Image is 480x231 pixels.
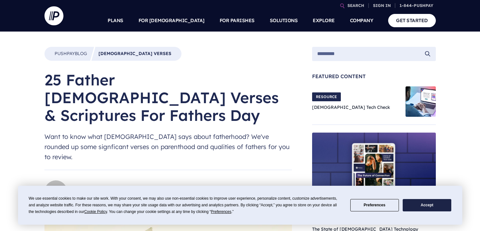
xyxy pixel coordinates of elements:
span: Pushpay [55,51,75,56]
span: Featured Content [312,74,436,79]
button: Accept [403,199,451,211]
div: Cookie Consent Prompt [18,186,462,225]
a: EXPLORE [313,9,335,32]
span: Cookie Policy [84,209,107,214]
a: FOR [DEMOGRAPHIC_DATA] [139,9,204,32]
a: SOLUTIONS [270,9,298,32]
a: PLANS [108,9,123,32]
a: [DEMOGRAPHIC_DATA] Verses [98,51,171,57]
button: Preferences [350,199,399,211]
span: Want to know what [DEMOGRAPHIC_DATA] says about fatherhood? We've rounded up some signficant vers... [44,132,292,162]
a: PushpayBlog [55,51,87,57]
a: [PERSON_NAME] [75,184,130,193]
img: Church Tech Check Blog Hero Image [406,86,436,117]
img: Allison Sakounthong [44,180,67,203]
span: RESOURCE [312,92,341,101]
a: [DEMOGRAPHIC_DATA] Tech Check [312,104,390,110]
h1: 25 Father [DEMOGRAPHIC_DATA] Verses & Scriptures For Fathers Day [44,71,292,124]
div: We use essential cookies to make our site work. With your consent, we may also use non-essential ... [29,195,343,215]
a: COMPANY [350,9,373,32]
a: GET STARTED [388,14,436,27]
a: FOR PARISHES [220,9,255,32]
span: Preferences [211,209,231,214]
